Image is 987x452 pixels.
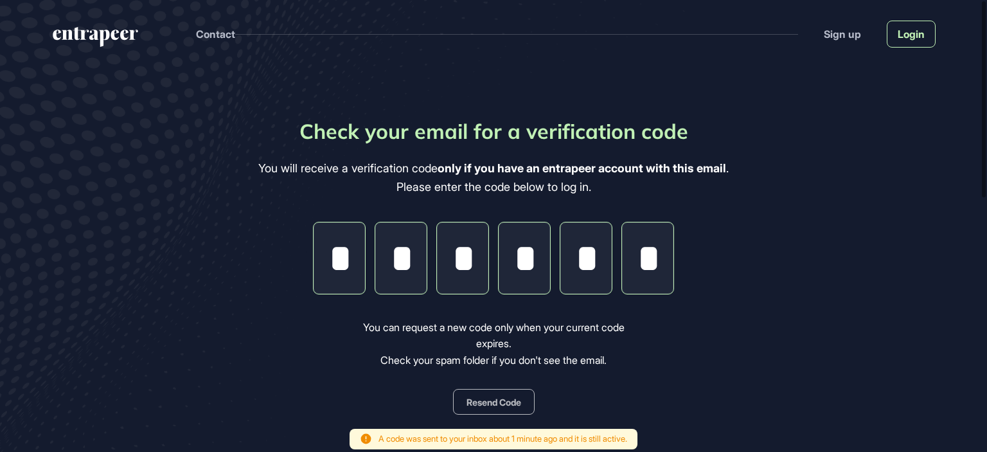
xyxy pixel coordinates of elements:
span: A code was sent to your inbox about 1 minute ago and it is still active. [378,433,627,446]
button: Contact [196,26,235,42]
a: Sign up [824,26,861,42]
div: You will receive a verification code . Please enter the code below to log in. [258,159,729,197]
button: Resend Code [453,389,535,415]
a: Login [887,21,936,48]
div: You can request a new code only when your current code expires. Check your spam folder if you don... [345,320,643,369]
div: Check your email for a verification code [299,116,688,147]
a: entrapeer-logo [51,27,139,51]
b: only if you have an entrapeer account with this email [438,161,726,175]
